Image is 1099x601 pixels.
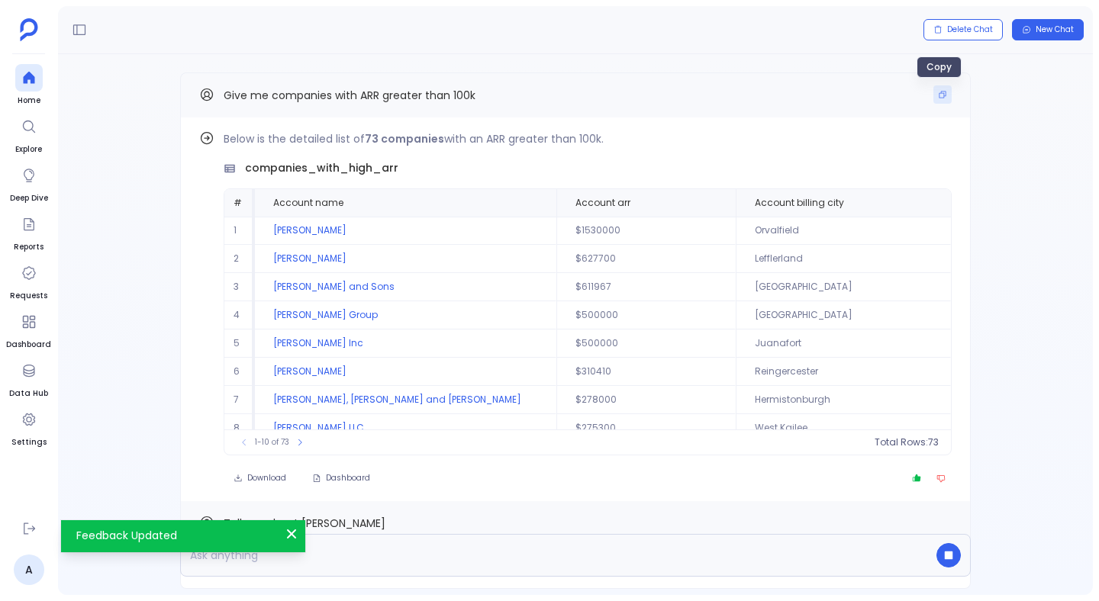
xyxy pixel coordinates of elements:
[224,245,255,273] td: 2
[255,301,556,329] td: [PERSON_NAME] Group
[1012,19,1084,40] button: New Chat
[11,406,47,448] a: Settings
[14,211,44,253] a: Reports
[224,301,255,329] td: 4
[224,414,255,442] td: 8
[224,516,385,531] span: Tell me about [PERSON_NAME]
[247,473,286,484] span: Download
[326,473,370,484] span: Dashboard
[20,18,38,41] img: petavue logo
[736,273,951,301] td: [GEOGRAPHIC_DATA]
[556,273,736,301] td: $611967
[224,386,255,414] td: 7
[575,197,630,209] span: Account arr
[875,436,928,448] span: Total Rows:
[15,143,43,156] span: Explore
[255,436,289,448] span: 1-10 of 73
[234,196,242,209] span: #
[947,24,993,35] span: Delete Chat
[255,358,556,386] td: [PERSON_NAME]
[556,301,736,329] td: $500000
[6,339,51,351] span: Dashboard
[10,192,48,204] span: Deep Dive
[224,217,255,245] td: 1
[224,273,255,301] td: 3
[255,217,556,245] td: [PERSON_NAME]
[61,520,305,552] div: Feedback Updated
[556,414,736,442] td: $275300
[255,329,556,358] td: [PERSON_NAME] Inc
[15,95,43,107] span: Home
[224,468,296,489] button: Download
[736,358,951,386] td: Reingercester
[14,554,44,585] a: A
[224,329,255,358] td: 5
[736,301,951,329] td: [GEOGRAPHIC_DATA]
[556,245,736,273] td: $627700
[6,308,51,351] a: Dashboard
[917,56,962,78] div: Copy
[15,64,43,107] a: Home
[736,329,951,358] td: Juanafort
[736,414,951,442] td: West Kailee
[556,329,736,358] td: $500000
[15,113,43,156] a: Explore
[556,358,736,386] td: $310410
[255,414,556,442] td: [PERSON_NAME] LLC
[9,357,48,400] a: Data Hub
[1036,24,1074,35] span: New Chat
[755,197,844,209] span: Account billing city
[224,358,255,386] td: 6
[556,217,736,245] td: $1530000
[273,197,343,209] span: Account name
[556,386,736,414] td: $278000
[10,259,47,302] a: Requests
[255,386,556,414] td: [PERSON_NAME], [PERSON_NAME] and [PERSON_NAME]
[928,436,939,448] span: 73
[245,160,398,176] span: companies_with_high_arr
[10,162,48,204] a: Deep Dive
[10,290,47,302] span: Requests
[302,468,380,489] button: Dashboard
[736,386,951,414] td: Hermistonburgh
[11,436,47,448] span: Settings
[224,130,952,148] p: Below is the detailed list of with an ARR greater than 100k.
[923,19,1003,40] button: Delete Chat
[9,387,48,400] span: Data Hub
[76,528,272,543] p: Feedback Updated
[736,217,951,245] td: Orvalfield
[255,273,556,301] td: [PERSON_NAME] and Sons
[14,241,44,253] span: Reports
[255,245,556,273] td: [PERSON_NAME]
[736,245,951,273] td: Lefflerland
[224,88,475,103] span: Give me companies with ARR greater than 100k
[933,85,952,104] button: Copy
[365,131,444,146] strong: 73 companies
